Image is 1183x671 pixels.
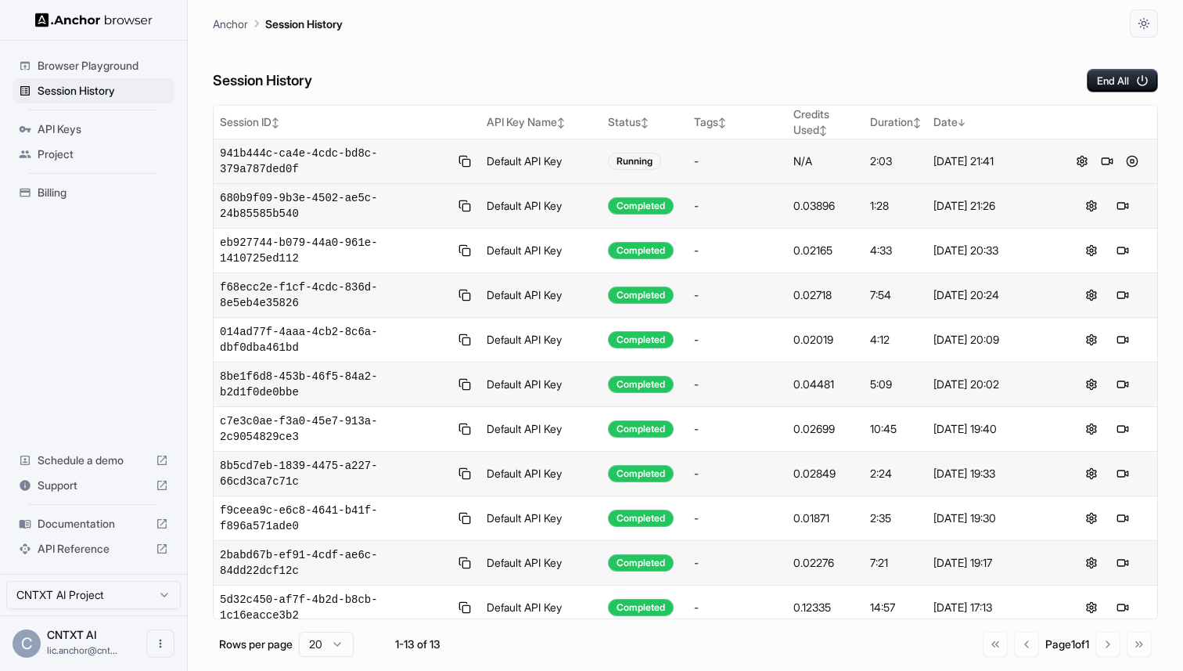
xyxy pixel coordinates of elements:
span: 8be1f6d8-453b-46f5-84a2-b2d1f0de0bbe [220,369,450,400]
td: Default API Key [480,139,602,184]
div: [DATE] 21:41 [933,153,1050,169]
span: Billing [38,185,168,200]
div: - [694,377,781,392]
div: 14:57 [870,600,921,615]
div: Credits Used [793,106,858,138]
div: Session History [13,78,174,103]
span: API Keys [38,121,168,137]
td: Default API Key [480,184,602,229]
div: Schedule a demo [13,448,174,473]
div: Project [13,142,174,167]
div: 1-13 of 13 [379,637,457,652]
div: [DATE] 20:24 [933,287,1050,303]
div: - [694,198,781,214]
div: Documentation [13,511,174,536]
span: ↕ [641,117,649,128]
span: Project [38,146,168,162]
div: [DATE] 19:30 [933,510,1050,526]
div: - [694,287,781,303]
div: 0.01871 [793,510,858,526]
td: Default API Key [480,496,602,541]
span: CNTXT AI [47,628,96,641]
div: 1:28 [870,198,921,214]
span: Schedule a demo [38,453,149,468]
div: Completed [608,376,674,393]
div: - [694,600,781,615]
td: Default API Key [480,541,602,586]
p: Session History [265,16,343,32]
div: Completed [608,197,674,215]
button: Open menu [146,630,174,658]
div: Page 1 of 1 [1045,637,1089,652]
span: Support [38,478,149,493]
span: Browser Playground [38,58,168,74]
div: - [694,555,781,571]
div: 0.02699 [793,421,858,437]
div: Completed [608,465,674,482]
div: - [694,332,781,348]
div: 4:12 [870,332,921,348]
div: Session ID [220,114,474,130]
span: f68ecc2e-f1cf-4cdc-836d-8e5eb4e35826 [220,280,450,311]
div: API Reference [13,536,174,561]
span: Documentation [38,516,149,532]
div: [DATE] 20:09 [933,332,1050,348]
div: API Keys [13,117,174,142]
div: [DATE] 20:02 [933,377,1050,392]
div: Completed [608,331,674,348]
span: Session History [38,83,168,99]
div: 0.02276 [793,555,858,571]
span: 941b444c-ca4e-4cdc-bd8c-379a787ded0f [220,146,450,177]
div: Support [13,473,174,498]
div: Running [608,153,661,170]
span: 014ad77f-4aaa-4cb2-8c6a-dbf0dba461bd [220,324,450,355]
nav: breadcrumb [213,15,343,32]
td: Default API Key [480,318,602,363]
span: API Reference [38,541,149,557]
div: Completed [608,242,674,259]
div: C [13,630,41,658]
span: f9ceea9c-e6c8-4641-b41f-f896a571ade0 [220,503,450,534]
span: 8b5cd7eb-1839-4475-a227-66cd3ca7c71c [220,458,450,489]
div: 2:24 [870,466,921,482]
div: 10:45 [870,421,921,437]
div: 0.02718 [793,287,858,303]
div: API Key Name [487,114,596,130]
div: - [694,466,781,482]
div: Tags [694,114,781,130]
div: 0.02165 [793,243,858,258]
div: - [694,153,781,169]
span: ↕ [271,117,279,128]
div: 5:09 [870,377,921,392]
span: 680b9f09-9b3e-4502-ae5c-24b85585b540 [220,190,450,222]
div: Duration [870,114,921,130]
div: Completed [608,599,674,616]
div: [DATE] 21:26 [933,198,1050,214]
div: [DATE] 19:17 [933,555,1050,571]
span: ↕ [913,117,921,128]
div: - [694,510,781,526]
div: 0.02019 [793,332,858,348]
td: Default API Key [480,363,602,407]
div: 7:54 [870,287,921,303]
div: 2:35 [870,510,921,526]
div: [DATE] 19:33 [933,466,1050,482]
div: - [694,421,781,437]
p: Rows per page [219,637,293,652]
span: eb927744-b079-44a0-961e-1410725ed112 [220,235,450,266]
div: 0.02849 [793,466,858,482]
div: Status [608,114,681,130]
span: ↕ [718,117,726,128]
td: Default API Key [480,229,602,273]
td: Default API Key [480,407,602,452]
div: [DATE] 19:40 [933,421,1050,437]
td: Default API Key [480,452,602,496]
div: Completed [608,420,674,438]
span: lic.anchor@cntxt.tech [47,644,117,656]
div: 2:03 [870,153,921,169]
div: Date [933,114,1050,130]
h6: Session History [213,70,312,92]
span: ↓ [958,117,965,128]
span: ↕ [819,124,827,136]
button: End All [1087,69,1158,92]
